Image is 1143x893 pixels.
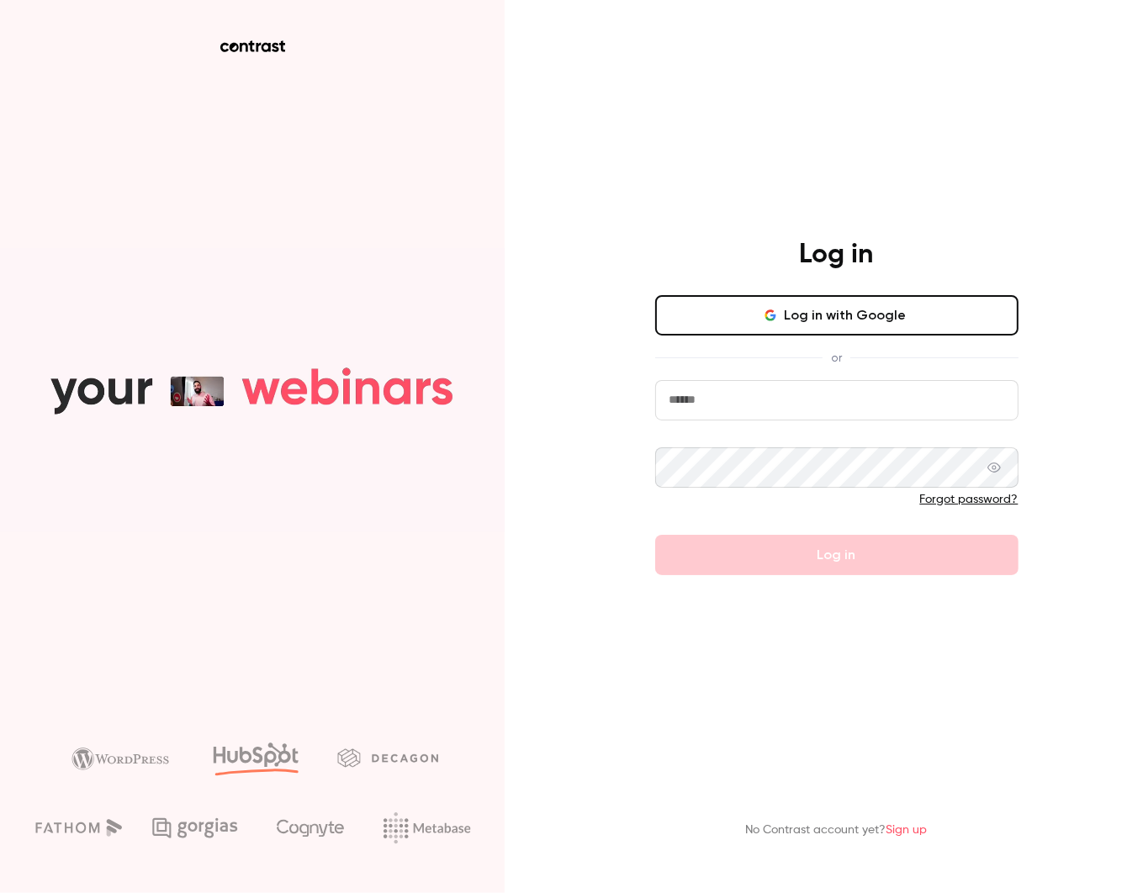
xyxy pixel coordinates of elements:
button: Log in with Google [655,295,1019,336]
img: decagon [337,748,438,767]
span: or [823,349,850,367]
h4: Log in [800,238,874,272]
a: Forgot password? [920,494,1019,505]
p: No Contrast account yet? [746,822,928,839]
a: Sign up [886,824,928,836]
